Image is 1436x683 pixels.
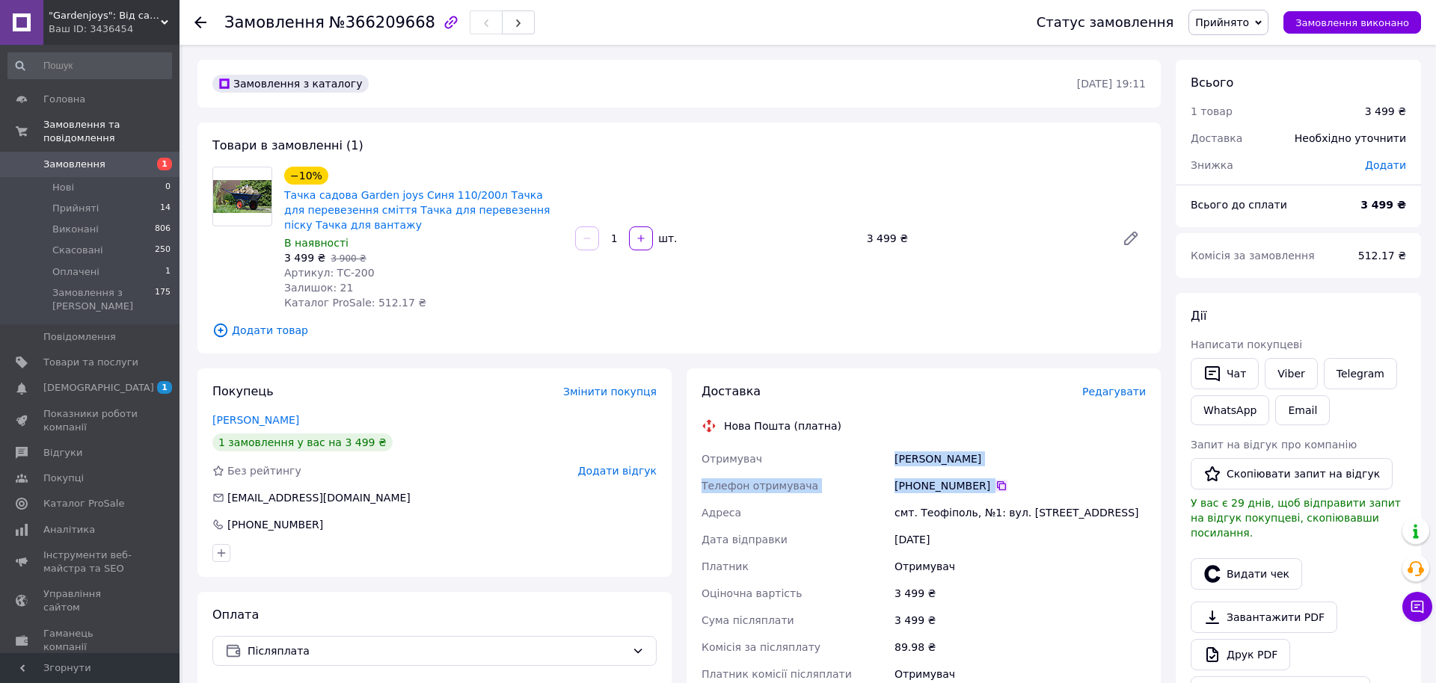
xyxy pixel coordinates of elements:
span: Без рейтингу [227,465,301,477]
span: Замовлення та повідомлення [43,118,179,145]
span: 250 [155,244,171,257]
span: Артикул: ТС-200 [284,267,375,279]
span: Доставка [702,384,761,398]
div: Повернутися назад [194,15,206,30]
span: Залишок: 21 [284,282,353,294]
span: 1 товар [1191,105,1233,117]
img: Тачка садова Garden joys Синя 110/200л Тачка для перевезення сміття Тачка для перевезення піску Т... [213,180,271,213]
span: Післяплата [248,643,626,659]
span: Платник комісії післяплати [702,668,852,680]
span: Покупці [43,472,84,485]
div: Ваш ID: 3436454 [49,22,179,36]
span: Отримувач [702,453,762,465]
a: [PERSON_NAME] [212,414,299,426]
div: [PHONE_NUMBER] [895,478,1146,493]
button: Чат [1191,358,1259,389]
span: Оплачені [52,265,99,279]
span: Оціночна вартість [702,587,802,599]
div: Замовлення з каталогу [212,75,369,93]
span: 806 [155,223,171,236]
span: Дата відправки [702,534,788,546]
span: Скасовані [52,244,103,257]
span: Всього [1191,75,1233,90]
button: Видати чек [1191,558,1302,590]
div: Статус замовлення [1037,15,1174,30]
span: Додати відгук [578,465,657,477]
a: Telegram [1324,358,1397,389]
span: Покупець [212,384,274,398]
span: Товари та послуги [43,356,138,369]
span: Аналітика [43,523,95,537]
span: 14 [160,202,171,215]
div: −10% [284,167,328,185]
span: Прийняті [52,202,99,215]
div: шт. [654,231,678,246]
span: Доставка [1191,132,1242,144]
span: Каталог ProSale: 512.17 ₴ [284,297,426,309]
span: Замовлення [43,158,105,171]
span: У вас є 29 днів, щоб відправити запит на відгук покупцеві, скопіювавши посилання. [1191,497,1401,539]
div: 3 499 ₴ [861,228,1110,249]
span: Всього до сплати [1191,199,1287,211]
span: Знижка [1191,159,1233,171]
span: 3 900 ₴ [331,253,366,264]
button: Email [1275,395,1330,425]
span: Запит на відгук про компанію [1191,439,1357,451]
span: Комісія за післяплату [702,641,820,653]
span: Відгуки [43,446,82,460]
span: 175 [155,286,171,313]
div: 3 499 ₴ [892,607,1149,634]
div: 89.98 ₴ [892,634,1149,661]
div: 3 499 ₴ [1365,104,1406,119]
span: Телефон отримувача [702,480,818,492]
a: WhatsApp [1191,395,1269,425]
span: Інструменти веб-майстра та SEO [43,548,138,575]
div: 3 499 ₴ [892,580,1149,607]
span: Адреса [702,507,741,519]
div: [DATE] [892,526,1149,553]
b: 3 499 ₴ [1360,199,1406,211]
span: Написати покупцеві [1191,339,1302,350]
span: Оплата [212,608,259,622]
div: 1 замовлення у вас на 3 499 ₴ [212,433,393,451]
span: Показники роботи компанії [43,407,138,434]
span: Повідомлення [43,330,116,344]
div: Нова Пошта (платна) [720,418,845,433]
a: Редагувати [1116,223,1146,253]
span: Прийнято [1195,16,1249,28]
span: [DEMOGRAPHIC_DATA] [43,381,154,395]
span: [EMAIL_ADDRESS][DOMAIN_NAME] [227,492,411,504]
span: Нові [52,181,74,194]
span: 512.17 ₴ [1358,250,1406,262]
span: Редагувати [1082,386,1146,398]
span: Замовлення з [PERSON_NAME] [52,286,155,313]
button: Чат з покупцем [1402,592,1432,622]
button: Замовлення виконано [1283,11,1421,34]
span: Замовлення [224,13,325,31]
span: 1 [157,381,172,394]
div: [PERSON_NAME] [892,445,1149,472]
div: Необхідно уточнити [1286,122,1415,155]
input: Пошук [7,52,172,79]
span: Сума післяплати [702,614,794,626]
a: Viber [1265,358,1317,389]
time: [DATE] 19:11 [1077,78,1146,90]
span: Дії [1191,309,1206,323]
div: смт. Теофіполь, №1: вул. [STREET_ADDRESS] [892,499,1149,526]
span: Платник [702,560,749,572]
div: [PHONE_NUMBER] [226,517,325,532]
span: "Gardenjoys": Від садової тачки до останнього гвинтика! [49,9,161,22]
span: Головна [43,93,85,106]
span: Каталог ProSale [43,497,124,510]
span: Гаманець компанії [43,627,138,654]
span: Товари в замовленні (1) [212,138,363,152]
button: Скопіювати запит на відгук [1191,458,1393,489]
a: Завантажити PDF [1191,602,1337,633]
span: В наявності [284,237,349,249]
span: Додати [1365,159,1406,171]
span: Виконані [52,223,99,236]
span: Замовлення виконано [1295,17,1409,28]
span: 3 499 ₴ [284,252,325,264]
a: Друк PDF [1191,639,1290,670]
span: 0 [165,181,171,194]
